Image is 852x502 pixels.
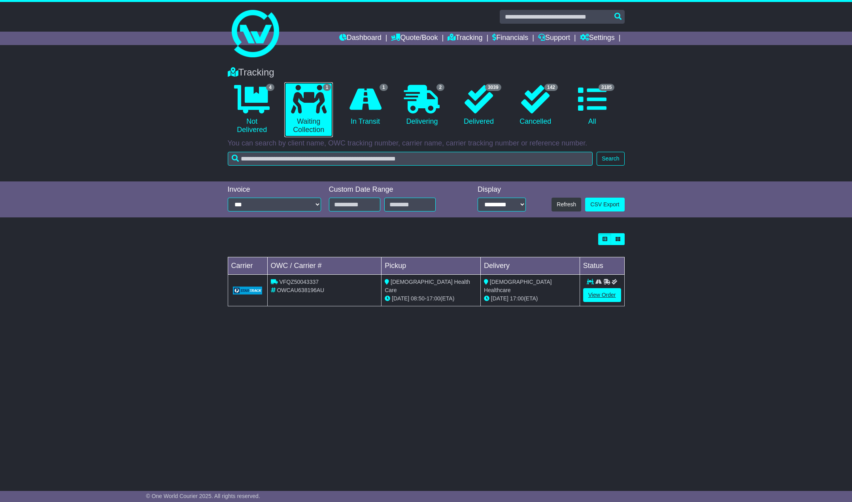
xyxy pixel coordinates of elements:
a: Financials [492,32,528,45]
img: GetCarrierServiceLogo [233,287,263,294]
span: 142 [544,84,558,91]
div: Invoice [228,185,321,194]
a: Dashboard [339,32,382,45]
span: [DATE] [491,295,508,302]
div: (ETA) [484,294,576,303]
a: CSV Export [585,198,624,211]
span: OWCAU638196AU [277,287,324,293]
a: Support [538,32,570,45]
span: 17:00 [427,295,440,302]
span: 1 [380,84,388,91]
span: 2 [436,84,445,91]
td: Pickup [382,257,481,275]
td: Delivery [480,257,580,275]
a: Tracking [448,32,482,45]
span: 17:00 [510,295,524,302]
td: Status [580,257,624,275]
button: Refresh [552,198,581,211]
span: 08:50 [411,295,425,302]
a: View Order [583,288,621,302]
span: 3185 [599,84,615,91]
a: 1 Waiting Collection [284,82,333,137]
span: 1 [323,84,331,91]
span: [DATE] [392,295,409,302]
a: 2 Delivering [398,82,446,129]
td: Carrier [228,257,267,275]
a: Settings [580,32,615,45]
a: 1 In Transit [341,82,389,129]
div: - (ETA) [385,294,477,303]
div: Display [478,185,526,194]
button: Search [597,152,624,166]
span: [DEMOGRAPHIC_DATA] Healthcare [484,279,552,293]
td: OWC / Carrier # [267,257,382,275]
a: 142 Cancelled [511,82,560,129]
span: 4 [266,84,274,91]
a: 3039 Delivered [454,82,503,129]
p: You can search by client name, OWC tracking number, carrier name, carrier tracking number or refe... [228,139,625,148]
a: 4 Not Delivered [228,82,276,137]
span: [DEMOGRAPHIC_DATA] Health Care [385,279,470,293]
span: VFQZ50043337 [279,279,319,285]
span: 3039 [485,84,501,91]
div: Custom Date Range [329,185,456,194]
a: Quote/Book [391,32,438,45]
span: © One World Courier 2025. All rights reserved. [146,493,260,499]
div: Tracking [224,67,629,78]
a: 3185 All [568,82,616,129]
